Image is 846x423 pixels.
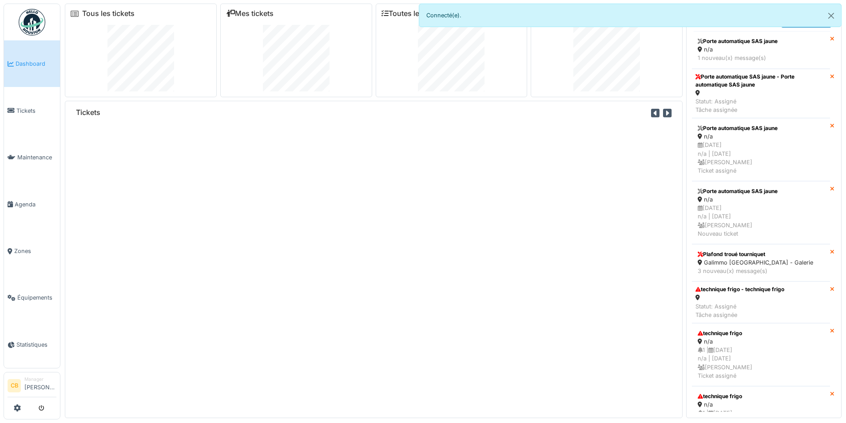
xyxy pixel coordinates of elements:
[698,337,824,346] div: n/a
[14,247,56,255] span: Zones
[698,400,824,409] div: n/a
[17,153,56,162] span: Maintenance
[695,97,826,114] div: Statut: Assigné Tâche assignée
[226,9,274,18] a: Mes tickets
[19,9,45,36] img: Badge_color-CXgf-gQk.svg
[8,379,21,392] li: CB
[698,258,824,267] div: Galimmo [GEOGRAPHIC_DATA] - Galerie
[8,376,56,397] a: CB Manager[PERSON_NAME]
[698,124,824,132] div: Porte automatique SAS jaune
[698,54,824,62] div: 1 nouveau(x) message(s)
[698,195,824,204] div: n/a
[698,45,824,54] div: n/a
[4,321,60,368] a: Statistiques
[16,59,56,68] span: Dashboard
[381,9,448,18] a: Toutes les tâches
[4,40,60,87] a: Dashboard
[695,285,784,293] div: technique frigo - technique frigo
[692,118,830,181] a: Porte automatique SAS jaune n/a [DATE]n/a | [DATE] [PERSON_NAME]Ticket assigné
[698,187,824,195] div: Porte automatique SAS jaune
[82,9,135,18] a: Tous les tickets
[17,293,56,302] span: Équipements
[821,4,841,28] button: Close
[698,132,824,141] div: n/a
[419,4,842,27] div: Connecté(e).
[698,267,824,275] div: 3 nouveau(x) message(s)
[692,244,830,281] a: Plafond troué tourniquet Galimmo [GEOGRAPHIC_DATA] - Galerie 3 nouveau(x) message(s)
[695,302,784,319] div: Statut: Assigné Tâche assignée
[698,329,824,337] div: technique frigo
[24,376,56,395] li: [PERSON_NAME]
[692,281,830,323] a: technique frigo - technique frigo Statut: AssignéTâche assignée
[698,250,824,258] div: Plafond troué tourniquet
[15,200,56,209] span: Agenda
[16,340,56,349] span: Statistiques
[4,274,60,321] a: Équipements
[692,181,830,244] a: Porte automatique SAS jaune n/a [DATE]n/a | [DATE] [PERSON_NAME]Nouveau ticket
[698,204,824,238] div: [DATE] n/a | [DATE] [PERSON_NAME] Nouveau ticket
[695,73,826,89] div: Porte automatique SAS jaune - Porte automatique SAS jaune
[698,37,824,45] div: Porte automatique SAS jaune
[698,346,824,380] div: 1 | [DATE] n/a | [DATE] [PERSON_NAME] Ticket assigné
[4,228,60,274] a: Zones
[4,181,60,227] a: Agenda
[76,108,100,117] h6: Tickets
[698,141,824,175] div: [DATE] n/a | [DATE] [PERSON_NAME] Ticket assigné
[24,376,56,383] div: Manager
[692,323,830,386] a: technique frigo n/a 1 |[DATE]n/a | [DATE] [PERSON_NAME]Ticket assigné
[4,87,60,134] a: Tickets
[16,107,56,115] span: Tickets
[692,69,830,119] a: Porte automatique SAS jaune - Porte automatique SAS jaune Statut: AssignéTâche assignée
[692,31,830,68] a: Porte automatique SAS jaune n/a 1 nouveau(x) message(s)
[698,392,824,400] div: technique frigo
[4,134,60,181] a: Maintenance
